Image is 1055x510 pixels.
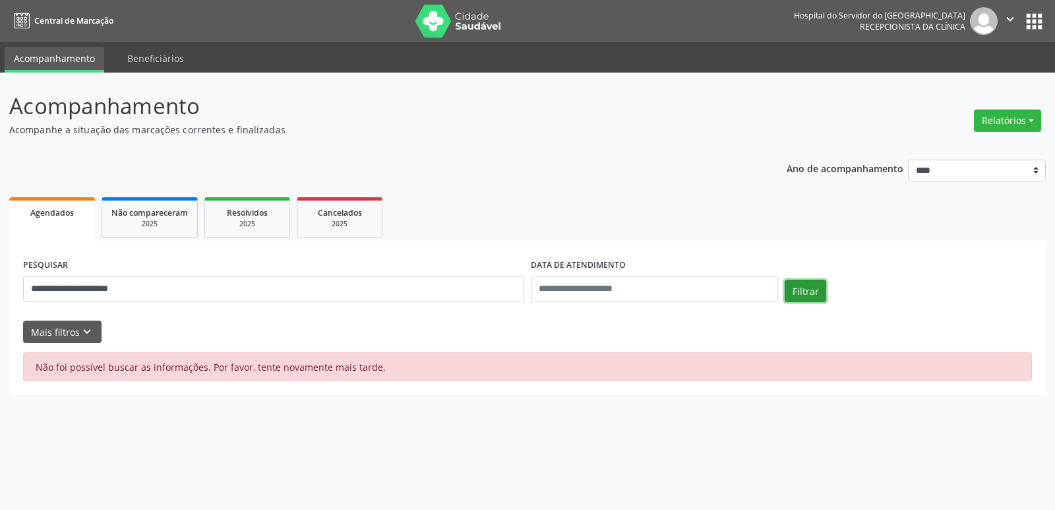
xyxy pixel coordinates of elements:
i:  [1003,12,1017,26]
span: Recepcionista da clínica [860,21,965,32]
span: Agendados [30,207,74,218]
div: 2025 [307,219,373,229]
p: Ano de acompanhamento [787,160,903,176]
a: Acompanhamento [5,47,104,73]
button: Relatórios [974,110,1041,132]
label: DATA DE ATENDIMENTO [531,255,626,276]
div: 2025 [111,219,188,229]
div: Não foi possível buscar as informações. Por favor, tente novamente mais tarde. [23,352,1032,381]
a: Beneficiários [118,47,193,70]
button:  [998,7,1023,35]
p: Acompanhamento [9,90,735,123]
span: Cancelados [318,207,362,218]
span: Não compareceram [111,207,188,218]
span: Central de Marcação [34,15,113,26]
div: Hospital do Servidor do [GEOGRAPHIC_DATA] [794,10,965,21]
span: Resolvidos [227,207,268,218]
button: Filtrar [785,280,826,302]
div: 2025 [214,219,280,229]
button: apps [1023,10,1046,33]
label: PESQUISAR [23,255,68,276]
a: Central de Marcação [9,10,113,32]
img: img [970,7,998,35]
i: keyboard_arrow_down [80,325,94,339]
button: Mais filtroskeyboard_arrow_down [23,321,102,344]
p: Acompanhe a situação das marcações correntes e finalizadas [9,123,735,137]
